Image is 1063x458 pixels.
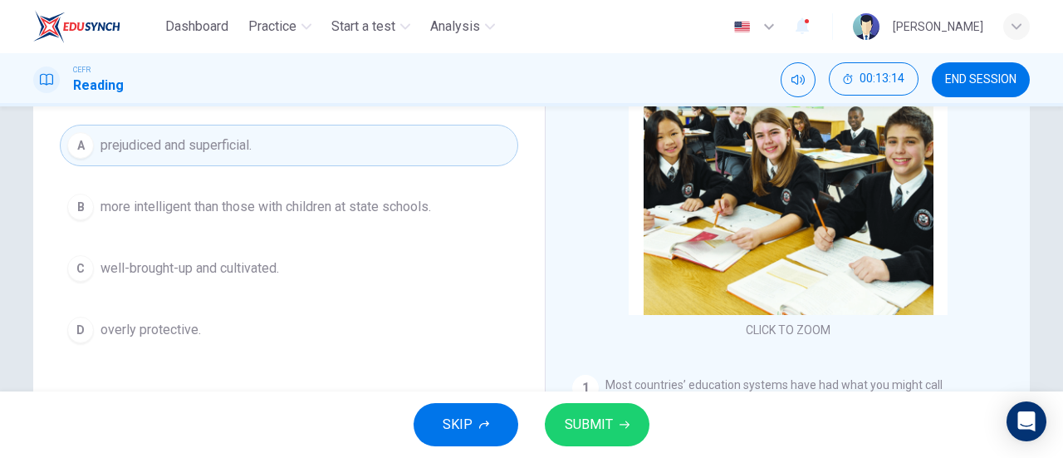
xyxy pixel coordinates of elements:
[100,135,252,155] span: prejudiced and superficial.
[242,12,318,42] button: Practice
[414,403,518,446] button: SKIP
[331,17,395,37] span: Start a test
[565,413,613,436] span: SUBMIT
[1007,401,1046,441] div: Open Intercom Messenger
[60,309,518,351] button: Doverly protective.
[60,248,518,289] button: Cwell-brought-up and cultivated.
[860,72,904,86] span: 00:13:14
[424,12,502,42] button: Analysis
[325,12,417,42] button: Start a test
[853,13,879,40] img: Profile picture
[572,375,599,401] div: 1
[60,186,518,228] button: Bmore intelligent than those with children at state schools.
[165,17,228,37] span: Dashboard
[248,17,296,37] span: Practice
[829,62,918,96] button: 00:13:14
[100,320,201,340] span: overly protective.
[73,64,91,76] span: CEFR
[159,12,235,42] button: Dashboard
[67,255,94,282] div: C
[893,17,983,37] div: [PERSON_NAME]
[945,73,1016,86] span: END SESSION
[781,62,816,97] div: Mute
[100,197,431,217] span: more intelligent than those with children at state schools.
[829,62,918,97] div: Hide
[932,62,1030,97] button: END SESSION
[33,10,159,43] a: EduSynch logo
[732,21,752,33] img: en
[60,125,518,166] button: Aprejudiced and superficial.
[545,403,649,446] button: SUBMIT
[67,132,94,159] div: A
[73,76,124,96] h1: Reading
[67,317,94,343] div: D
[33,10,120,43] img: EduSynch logo
[100,259,279,278] span: well-brought-up and cultivated.
[443,413,473,436] span: SKIP
[430,17,480,37] span: Analysis
[67,194,94,220] div: B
